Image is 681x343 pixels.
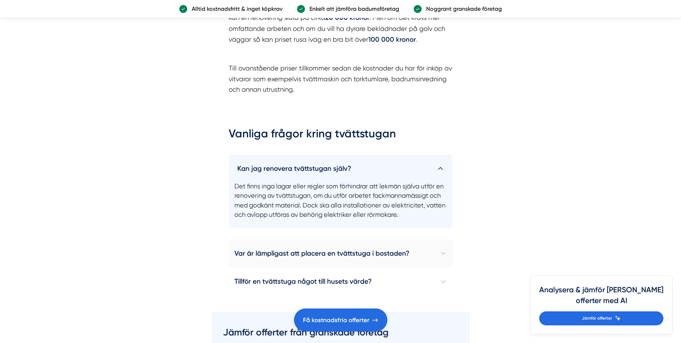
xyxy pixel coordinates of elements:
p: Noggrant granskade företag [422,4,502,13]
p: Enkelt att jämföra badumsföretag [305,4,399,13]
p: Till ovanstående priser tillkommer sedan de kostnader du har för inköp av vitvaror som exempelvis... [229,63,453,95]
h4: Kan jag renovera tvättstugan själv? [229,155,453,177]
a: Få kostnadsfria offerter [294,308,387,331]
h2: Vanliga frågor kring tvättstugan [229,126,453,146]
p: Alltid kostnadsfritt & inget köpkrav [187,4,283,13]
strong: 100 000 kronor [368,36,416,44]
p: Det finns inga lagar eller regler som förhindrar att lekmän själva utför en renovering av tvättst... [229,177,453,228]
h4: Analysera & jämför [PERSON_NAME] offerter med AI [539,284,663,311]
span: Få kostnadsfria offerter [303,315,369,325]
h4: Tillför en tvättstuga något till husets värde? [229,267,453,296]
span: Jämför offerter [582,315,612,322]
a: Jämför offerter [539,311,663,325]
p: För en liten tvättstuga där det redan finns el, vatten och avlopp indraget kan en renovering slut... [229,2,453,45]
h4: Var är lämpligast att placera en tvättstuga i bostaden? [229,239,453,267]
